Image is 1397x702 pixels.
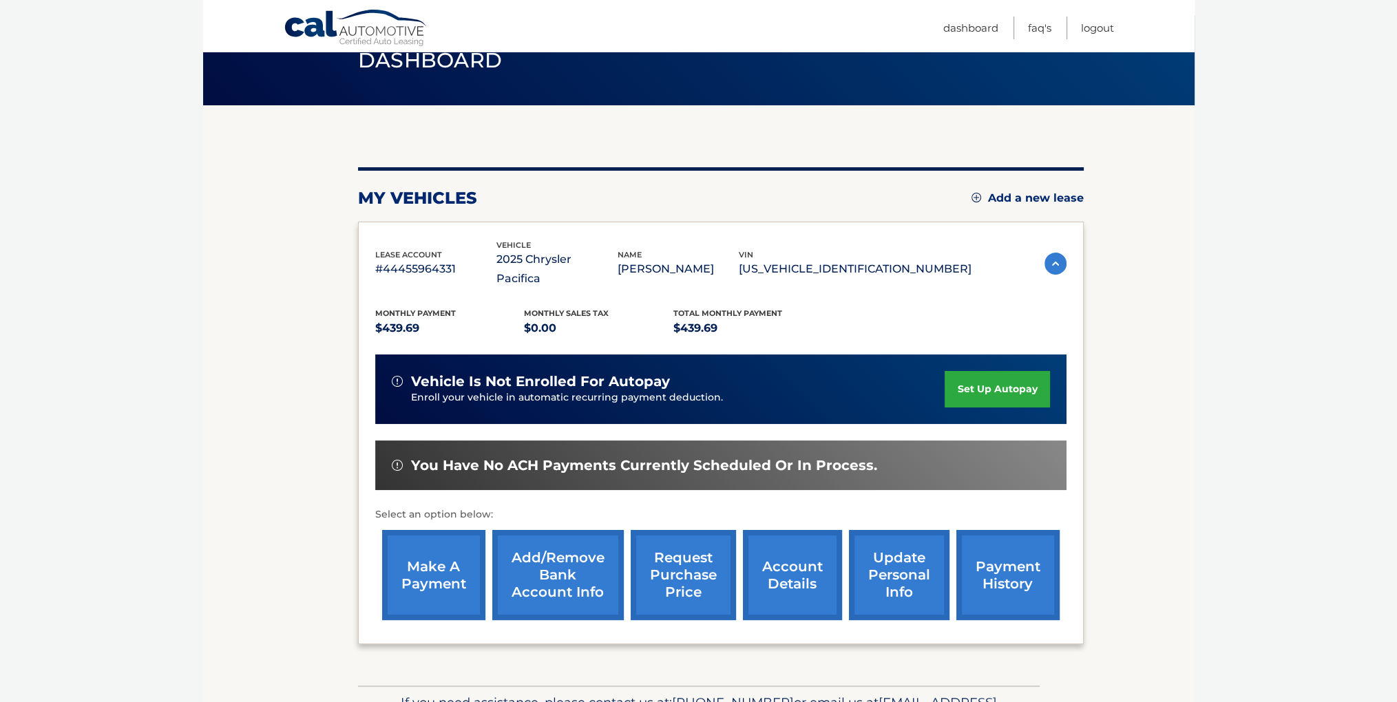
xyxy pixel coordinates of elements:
[1028,17,1051,39] a: FAQ's
[849,530,949,620] a: update personal info
[375,507,1067,523] p: Select an option below:
[375,259,496,279] p: #44455964331
[739,250,753,259] span: vin
[411,373,670,390] span: vehicle is not enrolled for autopay
[673,308,782,318] span: Total Monthly Payment
[618,250,642,259] span: name
[358,47,503,73] span: Dashboard
[358,188,477,209] h2: my vehicles
[524,319,673,338] p: $0.00
[496,250,618,288] p: 2025 Chrysler Pacifica
[375,319,525,338] p: $439.69
[524,308,609,318] span: Monthly sales Tax
[382,530,485,620] a: make a payment
[392,376,403,387] img: alert-white.svg
[411,457,877,474] span: You have no ACH payments currently scheduled or in process.
[631,530,736,620] a: request purchase price
[739,259,971,279] p: [US_VEHICLE_IDENTIFICATION_NUMBER]
[411,390,945,405] p: Enroll your vehicle in automatic recurring payment deduction.
[943,17,998,39] a: Dashboard
[375,308,456,318] span: Monthly Payment
[492,530,624,620] a: Add/Remove bank account info
[1044,253,1067,275] img: accordion-active.svg
[971,193,981,202] img: add.svg
[971,191,1084,205] a: Add a new lease
[375,250,442,259] span: lease account
[392,460,403,471] img: alert-white.svg
[673,319,823,338] p: $439.69
[618,259,739,279] p: [PERSON_NAME]
[284,9,428,49] a: Cal Automotive
[945,371,1049,407] a: set up autopay
[956,530,1060,620] a: payment history
[496,240,531,250] span: vehicle
[1081,17,1114,39] a: Logout
[743,530,842,620] a: account details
